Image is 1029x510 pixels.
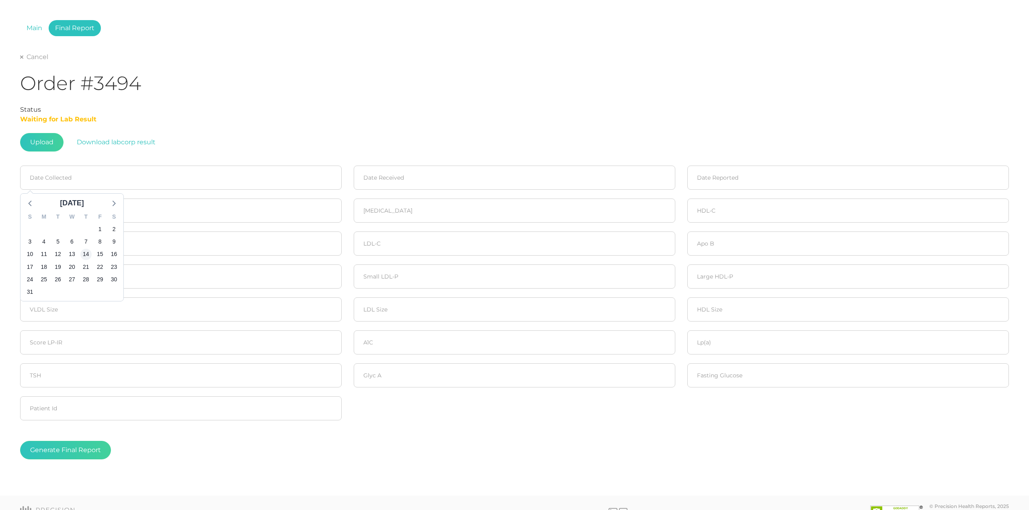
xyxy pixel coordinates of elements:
[24,274,35,285] span: Sunday, August 24, 2025
[687,363,1009,387] input: Fasting Glucose
[687,330,1009,354] input: Lp(a)
[24,261,35,272] span: Sunday, August 17, 2025
[49,20,101,36] a: Final Report
[354,166,675,190] input: Select date
[354,199,675,223] input: Triglycerides
[79,211,93,223] div: T
[20,363,342,387] input: TSH
[687,264,1009,289] input: HDL-P
[38,261,49,272] span: Monday, August 18, 2025
[52,236,64,247] span: Tuesday, August 5, 2025
[57,198,87,209] div: [DATE]
[66,249,78,260] span: Wednesday, August 13, 2025
[94,236,106,247] span: Friday, August 8, 2025
[20,297,342,322] input: VLDL Size
[94,274,106,285] span: Friday, August 29, 2025
[109,274,120,285] span: Saturday, August 30, 2025
[687,297,1009,322] input: HDL Size
[93,211,107,223] div: F
[80,274,92,285] span: Thursday, August 28, 2025
[109,261,120,272] span: Saturday, August 23, 2025
[94,249,106,260] span: Friday, August 15, 2025
[20,199,342,223] input: Cholesterol
[109,249,120,260] span: Saturday, August 16, 2025
[20,53,48,61] a: Cancel
[24,286,35,297] span: Sunday, August 31, 2025
[52,249,64,260] span: Tuesday, August 12, 2025
[80,249,92,260] span: Thursday, August 14, 2025
[52,274,64,285] span: Tuesday, August 26, 2025
[109,223,120,235] span: Saturday, August 2, 2025
[20,264,342,289] input: Large VLDL-P
[354,231,675,256] input: LDL-C
[24,236,35,247] span: Sunday, August 3, 2025
[20,441,111,459] button: Generate Final Report
[354,330,675,354] input: A1C
[687,199,1009,223] input: HDL-C
[20,72,1009,95] h1: Order #3494
[52,261,64,272] span: Tuesday, August 19, 2025
[65,211,79,223] div: W
[20,133,64,152] span: Upload
[38,274,49,285] span: Monday, August 25, 2025
[66,261,78,272] span: Wednesday, August 20, 2025
[109,236,120,247] span: Saturday, August 9, 2025
[38,236,49,247] span: Monday, August 4, 2025
[67,133,166,152] button: Download labcorp result
[20,166,342,190] input: Select date
[20,396,342,420] input: Patient Id
[66,236,78,247] span: Wednesday, August 6, 2025
[107,211,121,223] div: S
[66,274,78,285] span: Wednesday, August 27, 2025
[20,115,96,123] span: Waiting for Lab Result
[354,363,675,387] input: Glyc A
[94,261,106,272] span: Friday, August 22, 2025
[51,211,65,223] div: T
[80,236,92,247] span: Thursday, August 7, 2025
[20,105,1009,115] div: Status
[23,211,37,223] div: S
[687,166,1009,190] input: Select date
[80,261,92,272] span: Thursday, August 21, 2025
[929,503,1009,509] div: © Precision Health Reports, 2025
[354,264,675,289] input: Small LDL-P
[20,231,342,256] input: Non-HDL Cholesterol
[37,211,51,223] div: M
[687,231,1009,256] input: Apo B
[20,330,342,354] input: Score LP-IR
[94,223,106,235] span: Friday, August 1, 2025
[38,249,49,260] span: Monday, August 11, 2025
[354,297,675,322] input: LDL Size
[20,20,49,36] a: Main
[24,249,35,260] span: Sunday, August 10, 2025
